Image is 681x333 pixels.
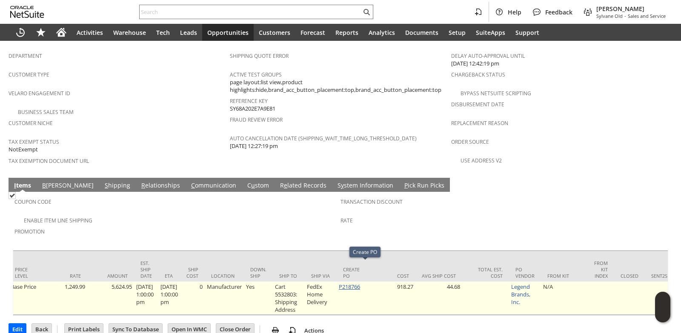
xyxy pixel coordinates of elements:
[113,28,146,37] span: Warehouse
[655,292,670,322] iframe: Click here to launch Oracle Guided Learning Help Panel
[9,71,49,78] a: Customer Type
[10,24,31,41] a: Recent Records
[230,142,278,150] span: [DATE] 12:27:19 pm
[655,307,670,323] span: Oracle Guided Learning Widget. To move around, please hold and drag
[405,28,438,37] span: Documents
[36,27,46,37] svg: Shortcuts
[186,266,198,279] div: Ship Cost
[545,8,572,16] span: Feedback
[77,28,103,37] span: Activities
[211,273,237,279] div: Location
[105,181,108,189] span: S
[284,181,287,189] span: e
[340,217,353,224] a: Rate
[230,71,282,78] a: Active Test Groups
[15,27,26,37] svg: Recent Records
[56,27,66,37] svg: Home
[230,116,283,123] a: Fraud Review Error
[651,273,675,279] div: Sent2Ship
[461,157,502,164] a: Use Address V2
[9,157,89,165] a: Tax Exemption Document URL
[361,7,372,17] svg: Search
[180,28,197,37] span: Leads
[339,283,360,290] a: P218766
[40,282,87,315] td: 1,249.99
[42,181,46,189] span: B
[180,282,205,315] td: 0
[469,266,503,279] div: Total Est. Cost
[230,135,417,142] a: Auto Cancellation Date (shipping_wait_time_long_threshold_date)
[451,52,525,60] a: Delay Auto-Approval Until
[140,7,361,17] input: Search
[451,138,489,145] a: Order Source
[279,273,298,279] div: Ship To
[165,273,174,279] div: ETA
[353,248,377,256] div: Create PO
[14,198,52,205] a: Coupon Code
[402,181,446,191] a: Pick Run Picks
[451,60,499,68] span: [DATE] 12:42:19 pm
[230,105,275,113] span: SY68A202E7A9E81
[369,28,395,37] span: Analytics
[335,28,358,37] span: Reports
[547,273,581,279] div: From Kit
[340,198,403,205] a: Transaction Discount
[9,90,70,97] a: Velaro Engagement ID
[9,120,53,127] a: Customer Niche
[295,24,330,41] a: Forecast
[451,71,505,78] a: Chargeback Status
[311,273,330,279] div: Ship Via
[230,78,447,94] span: page layout:list view,product highlights:hide,brand_acc_button_placement:top,brand_acc_button_pla...
[330,24,363,41] a: Reports
[207,28,249,37] span: Opportunities
[72,24,108,41] a: Activities
[12,181,33,191] a: Items
[189,181,238,191] a: Communication
[87,282,134,315] td: 5,624.95
[471,24,510,41] a: SuiteApps
[141,181,145,189] span: R
[251,181,255,189] span: u
[515,28,539,37] span: Support
[230,52,289,60] a: Shipping Quote Error
[40,181,96,191] a: B[PERSON_NAME]
[375,273,409,279] div: Cost
[250,266,266,279] div: Down. Ship
[508,8,521,16] span: Help
[300,28,325,37] span: Forecast
[657,179,667,190] a: Unrolled view on
[400,24,444,41] a: Documents
[15,266,34,279] div: Price Level
[596,5,666,13] span: [PERSON_NAME]
[451,101,504,108] a: Disbursement Date
[14,181,16,189] span: I
[404,181,408,189] span: P
[444,24,471,41] a: Setup
[594,260,608,279] div: From Kit Index
[449,28,466,37] span: Setup
[202,24,254,41] a: Opportunities
[175,24,202,41] a: Leads
[343,266,362,279] div: Create PO
[151,24,175,41] a: Tech
[244,282,273,315] td: Yes
[14,228,45,235] a: Promotion
[278,181,329,191] a: Related Records
[273,282,305,315] td: Cart 5532803: Shipping Address
[596,13,623,19] span: Sylvane Old
[415,282,462,315] td: 44.68
[9,138,59,145] a: Tax Exempt Status
[103,181,132,191] a: Shipping
[47,273,81,279] div: Rate
[156,28,170,37] span: Tech
[205,282,244,315] td: Manufacturer
[259,28,290,37] span: Customers
[621,273,638,279] div: Closed
[108,24,151,41] a: Warehouse
[9,192,16,199] img: Checked
[628,13,666,19] span: Sales and Service
[511,283,530,306] a: Legend Brands, Inc.
[10,6,44,18] svg: logo
[335,181,395,191] a: System Information
[24,217,92,224] a: Enable Item Line Shipping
